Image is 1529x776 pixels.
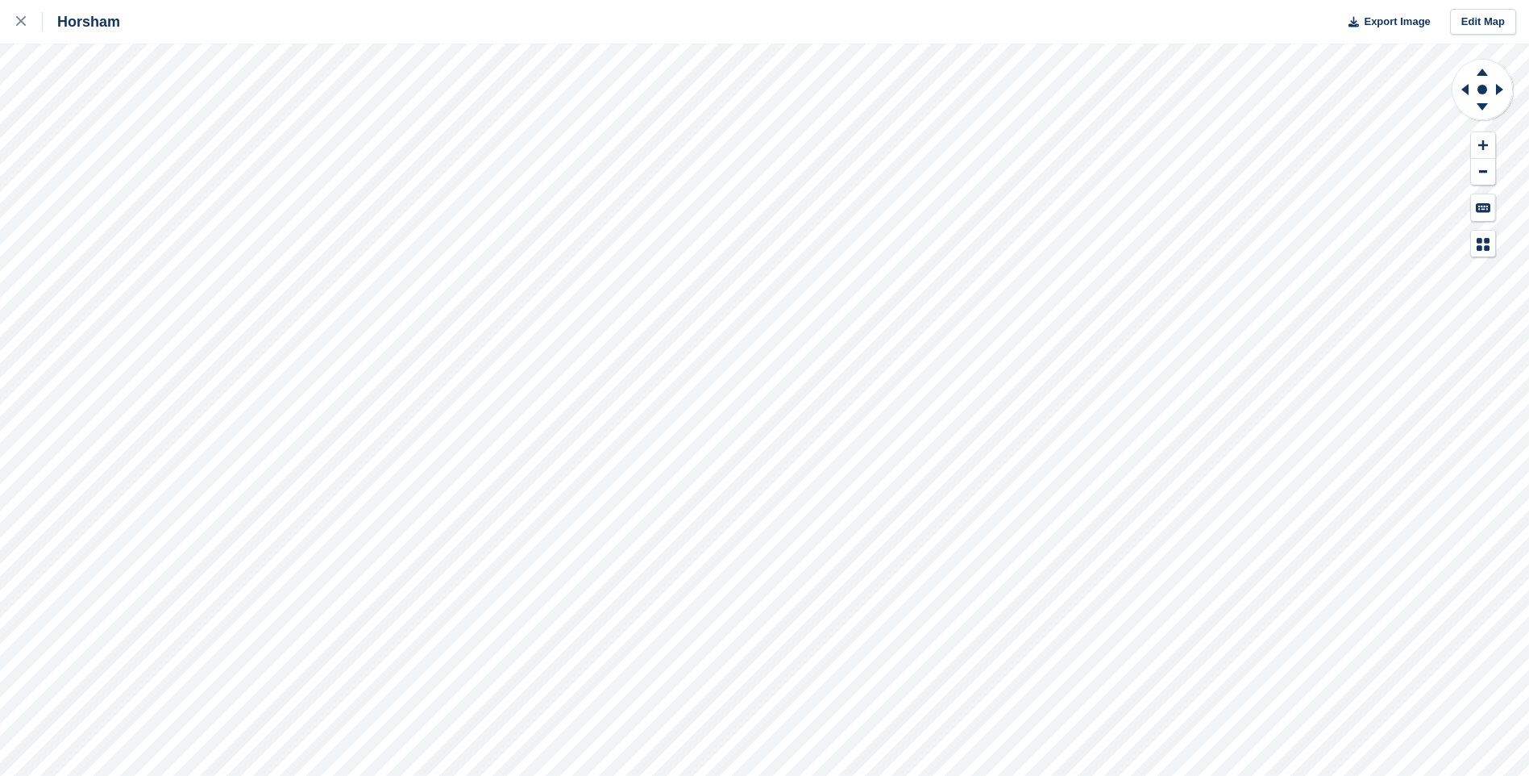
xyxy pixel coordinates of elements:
div: Horsham [43,12,120,31]
button: Zoom In [1471,132,1495,159]
button: Keyboard Shortcuts [1471,194,1495,221]
a: Edit Map [1450,9,1516,35]
button: Map Legend [1471,231,1495,257]
button: Export Image [1339,9,1431,35]
span: Export Image [1364,14,1430,30]
button: Zoom Out [1471,159,1495,186]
